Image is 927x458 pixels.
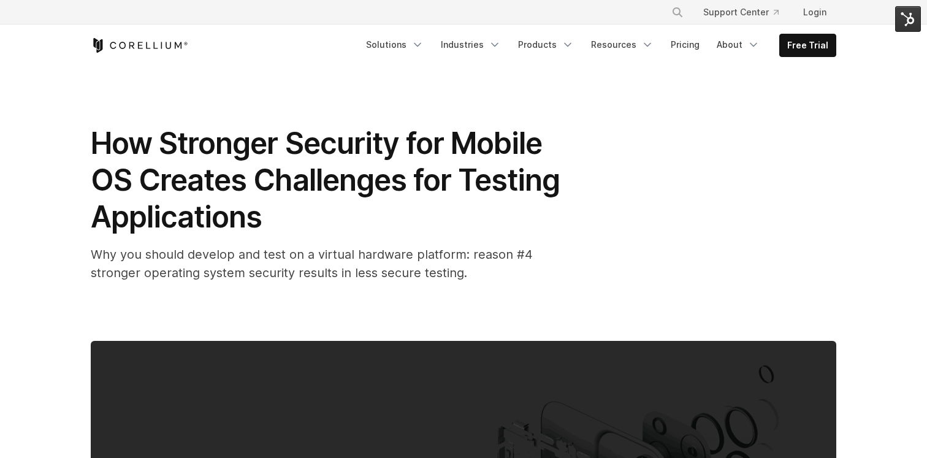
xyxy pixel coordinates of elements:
div: Navigation Menu [657,1,836,23]
button: Search [666,1,689,23]
a: Resources [584,34,661,56]
a: Support Center [693,1,788,23]
div: Navigation Menu [359,34,836,57]
a: About [709,34,767,56]
span: Why you should develop and test on a virtual hardware platform: reason #4 stronger operating syst... [91,247,533,280]
a: Login [793,1,836,23]
a: Solutions [359,34,431,56]
a: Free Trial [780,34,836,56]
img: HubSpot Tools Menu Toggle [895,6,921,32]
a: Corellium Home [91,38,188,53]
span: How Stronger Security for Mobile OS Creates Challenges for Testing Applications [91,125,560,235]
a: Pricing [663,34,707,56]
a: Industries [433,34,508,56]
a: Products [511,34,581,56]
